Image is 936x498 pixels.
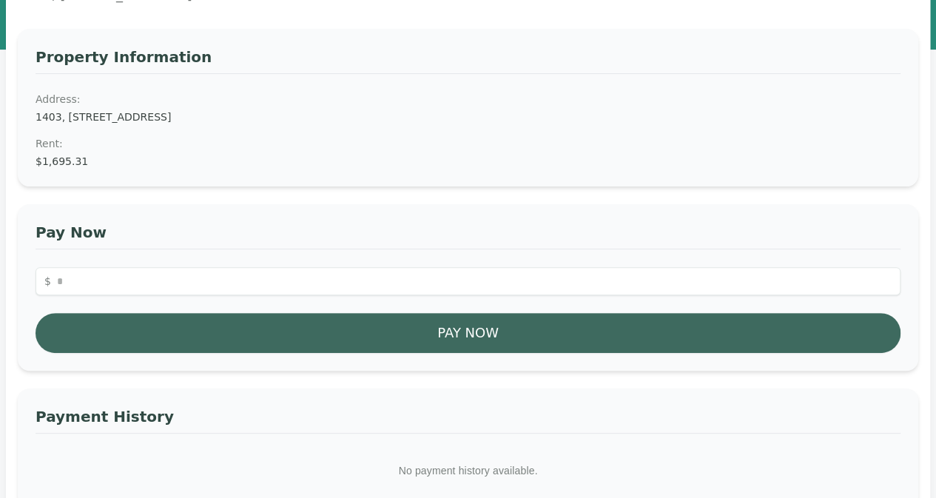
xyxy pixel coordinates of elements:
p: No payment history available. [36,451,900,490]
h3: Payment History [36,406,900,434]
dt: Address: [36,92,900,107]
dd: $1,695.31 [36,154,900,169]
dd: 1403, [STREET_ADDRESS] [36,110,900,124]
h3: Pay Now [36,222,900,249]
dt: Rent : [36,136,900,151]
button: Pay Now [36,313,900,353]
h3: Property Information [36,47,900,74]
